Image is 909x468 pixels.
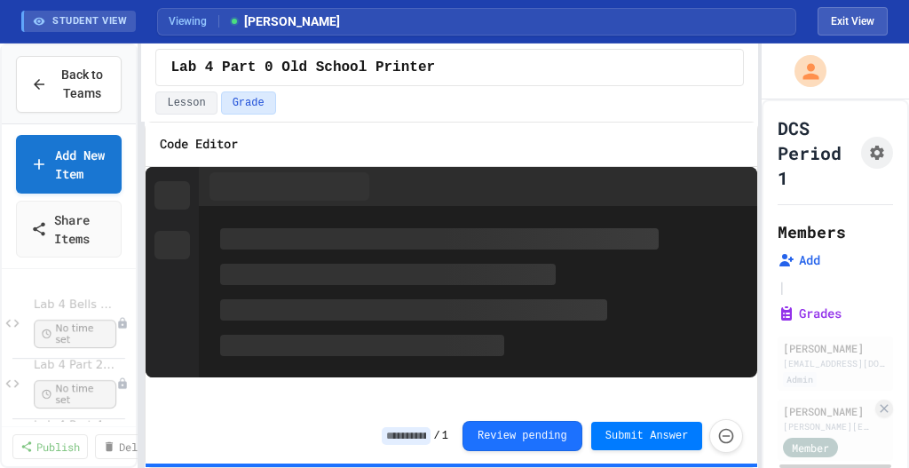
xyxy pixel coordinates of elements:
[778,276,786,297] span: |
[169,13,219,29] span: Viewing
[783,340,888,356] div: [PERSON_NAME]
[228,12,340,31] span: [PERSON_NAME]
[818,7,888,36] button: Exit student view
[160,133,238,155] h6: Code Editor
[783,357,888,370] div: [EMAIL_ADDRESS][DOMAIN_NAME]
[778,305,842,322] button: Grades
[434,429,440,443] span: /
[58,66,107,103] span: Back to Teams
[95,434,164,459] a: Delete
[783,420,872,433] div: [PERSON_NAME][EMAIL_ADDRESS][DOMAIN_NAME]
[778,115,854,190] h1: DCS Period 1
[16,201,122,258] a: Share Items
[462,421,582,451] button: Review pending
[34,320,116,348] span: No time set
[116,377,129,390] div: Unpublished
[783,372,817,387] div: Admin
[155,91,217,115] button: Lesson
[221,91,276,115] button: Grade
[709,419,743,453] button: Force resubmission of student's answer (Admin only)
[783,403,872,419] div: [PERSON_NAME]
[116,317,129,329] div: Unpublished
[778,219,846,244] h2: Members
[12,434,88,459] a: Publish
[591,422,703,450] button: Submit Answer
[776,51,831,91] div: My Account
[861,137,893,169] button: Assignment Settings
[170,57,435,78] span: Lab 4 Part 0 Old School Printer
[34,380,116,409] span: No time set
[792,440,829,456] span: Member
[34,358,116,373] span: Lab 4 Part 2 - Calculated Rectangle
[34,418,116,433] span: Lab 4 Part 4 - Tile Calculator
[34,297,116,313] span: Lab 4 Bells and Whistles
[778,251,820,269] button: Add
[16,56,122,113] button: Back to Teams
[605,429,689,443] span: Submit Answer
[442,429,448,443] span: 1
[16,135,122,194] a: Add New Item
[52,14,127,29] span: STUDENT VIEW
